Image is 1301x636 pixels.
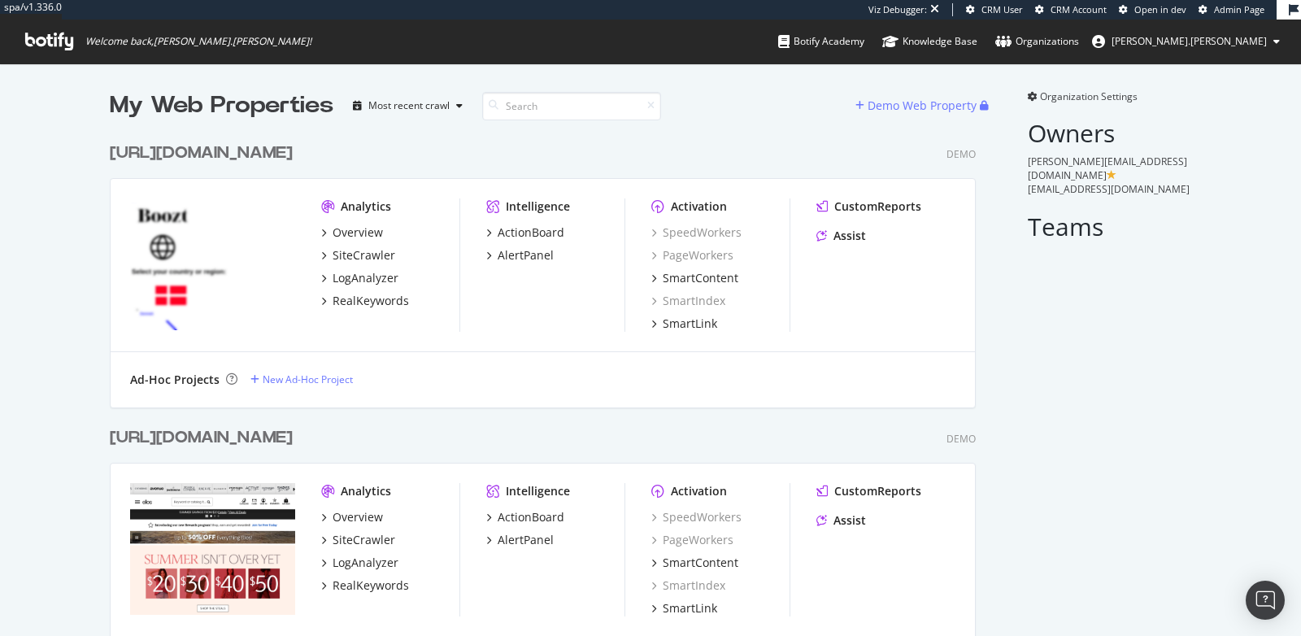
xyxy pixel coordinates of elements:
[130,372,220,388] div: Ad-Hoc Projects
[1112,34,1267,48] span: emma.mcgillis
[321,577,409,594] a: RealKeywords
[321,509,383,525] a: Overview
[651,316,717,332] a: SmartLink
[321,293,409,309] a: RealKeywords
[1028,155,1187,182] span: [PERSON_NAME][EMAIL_ADDRESS][DOMAIN_NAME]
[341,483,391,499] div: Analytics
[1051,3,1107,15] span: CRM Account
[333,577,409,594] div: RealKeywords
[333,224,383,241] div: Overview
[833,228,866,244] div: Assist
[855,93,980,119] button: Demo Web Property
[663,555,738,571] div: SmartContent
[110,89,333,122] div: My Web Properties
[506,198,570,215] div: Intelligence
[486,224,564,241] a: ActionBoard
[130,483,295,615] img: jaycrawl082025_ellos.us/_bbl
[834,483,921,499] div: CustomReports
[651,293,725,309] a: SmartIndex
[946,432,976,446] div: Demo
[321,532,395,548] a: SiteCrawler
[816,198,921,215] a: CustomReports
[368,101,450,111] div: Most recent crawl
[333,509,383,525] div: Overview
[834,198,921,215] div: CustomReports
[506,483,570,499] div: Intelligence
[250,372,353,386] a: New Ad-Hoc Project
[995,33,1079,50] div: Organizations
[1028,213,1191,240] h2: Teams
[486,532,554,548] a: AlertPanel
[110,426,299,450] a: [URL][DOMAIN_NAME]
[1040,89,1138,103] span: Organization Settings
[321,224,383,241] a: Overview
[1079,28,1293,54] button: [PERSON_NAME].[PERSON_NAME]
[1028,120,1191,146] h2: Owners
[333,532,395,548] div: SiteCrawler
[333,247,395,264] div: SiteCrawler
[868,98,977,114] div: Demo Web Property
[651,532,733,548] a: PageWorkers
[981,3,1023,15] span: CRM User
[663,316,717,332] div: SmartLink
[816,228,866,244] a: Assist
[651,577,725,594] a: SmartIndex
[1214,3,1264,15] span: Admin Page
[882,33,977,50] div: Knowledge Base
[1246,581,1285,620] div: Open Intercom Messenger
[651,555,738,571] a: SmartContent
[833,512,866,529] div: Assist
[1119,3,1186,16] a: Open in dev
[110,142,293,165] div: [URL][DOMAIN_NAME]
[486,247,554,264] a: AlertPanel
[1028,182,1190,196] span: [EMAIL_ADDRESS][DOMAIN_NAME]
[333,555,398,571] div: LogAnalyzer
[110,426,293,450] div: [URL][DOMAIN_NAME]
[651,600,717,616] a: SmartLink
[882,20,977,63] a: Knowledge Base
[482,92,661,120] input: Search
[816,483,921,499] a: CustomReports
[946,147,976,161] div: Demo
[663,600,717,616] div: SmartLink
[333,270,398,286] div: LogAnalyzer
[85,35,311,48] span: Welcome back, [PERSON_NAME].[PERSON_NAME] !
[671,198,727,215] div: Activation
[651,224,742,241] a: SpeedWorkers
[778,20,864,63] a: Botify Academy
[671,483,727,499] div: Activation
[651,270,738,286] a: SmartContent
[321,270,398,286] a: LogAnalyzer
[498,247,554,264] div: AlertPanel
[868,3,927,16] div: Viz Debugger:
[651,247,733,264] a: PageWorkers
[1199,3,1264,16] a: Admin Page
[663,270,738,286] div: SmartContent
[333,293,409,309] div: RealKeywords
[498,509,564,525] div: ActionBoard
[486,509,564,525] a: ActionBoard
[855,98,980,112] a: Demo Web Property
[321,555,398,571] a: LogAnalyzer
[346,93,469,119] button: Most recent crawl
[995,20,1079,63] a: Organizations
[110,142,299,165] a: [URL][DOMAIN_NAME]
[263,372,353,386] div: New Ad-Hoc Project
[321,247,395,264] a: SiteCrawler
[966,3,1023,16] a: CRM User
[341,198,391,215] div: Analytics
[1134,3,1186,15] span: Open in dev
[130,198,295,330] img: jaycrawl082025_boozt.com/eu/en_bbl
[778,33,864,50] div: Botify Academy
[498,532,554,548] div: AlertPanel
[1035,3,1107,16] a: CRM Account
[498,224,564,241] div: ActionBoard
[816,512,866,529] a: Assist
[651,509,742,525] a: SpeedWorkers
